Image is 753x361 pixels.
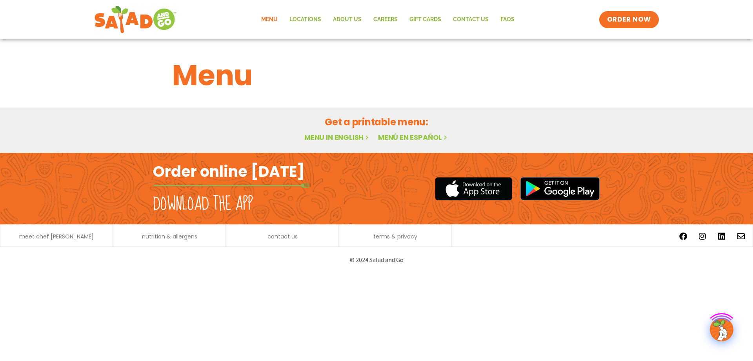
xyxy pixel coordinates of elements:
a: Contact Us [447,11,495,29]
h2: Download the app [153,193,253,215]
a: terms & privacy [373,234,417,239]
a: meet chef [PERSON_NAME] [19,234,94,239]
a: Menu [255,11,284,29]
nav: Menu [255,11,520,29]
h2: Order online [DATE] [153,162,305,181]
img: appstore [435,176,512,202]
h1: Menu [172,54,581,97]
a: Careers [367,11,404,29]
img: google_play [520,177,600,200]
a: FAQs [495,11,520,29]
a: contact us [267,234,298,239]
img: new-SAG-logo-768×292 [94,4,177,35]
a: Menu in English [304,132,370,142]
span: ORDER NOW [607,15,651,24]
a: Locations [284,11,327,29]
img: fork [153,183,310,188]
a: nutrition & allergens [142,234,197,239]
a: GIFT CARDS [404,11,447,29]
a: About Us [327,11,367,29]
p: © 2024 Salad and Go [157,255,596,265]
a: ORDER NOW [599,11,659,28]
a: Menú en español [378,132,449,142]
h2: Get a printable menu: [172,115,581,129]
